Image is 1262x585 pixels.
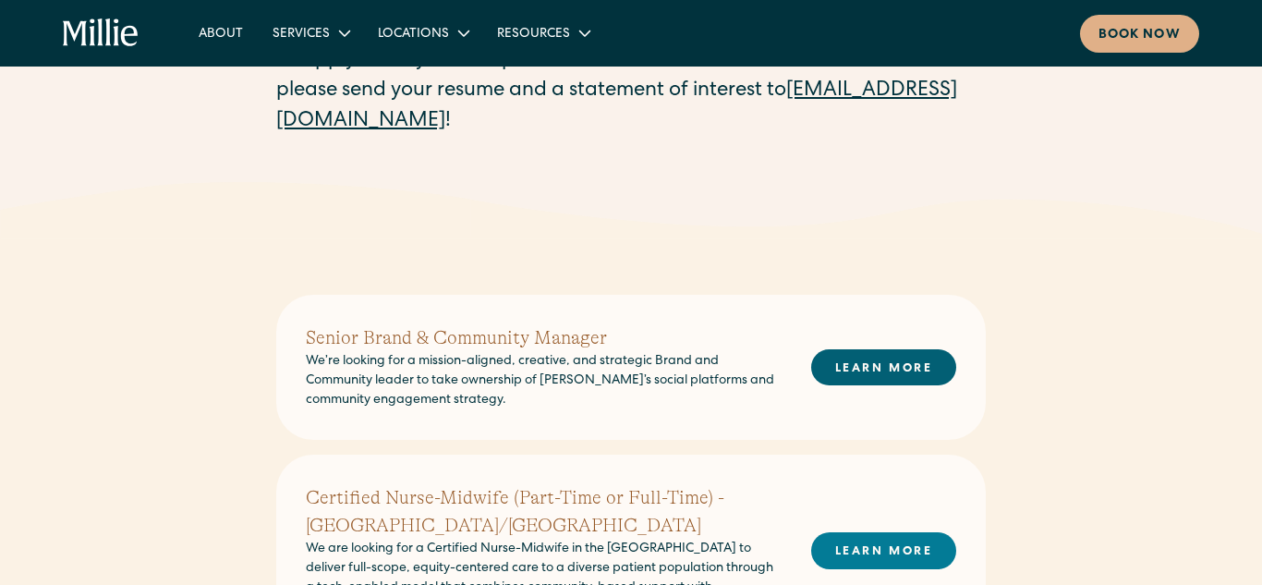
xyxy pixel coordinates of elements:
a: home [63,18,139,48]
div: Resources [497,25,570,44]
div: Services [273,25,330,44]
div: Resources [482,18,603,48]
a: LEARN MORE [811,349,956,385]
a: Book now [1080,15,1199,53]
div: Book now [1098,26,1181,45]
h2: Senior Brand & Community Manager [306,324,782,352]
p: We’re looking for a mission-aligned, creative, and strategic Brand and Community leader to take o... [306,352,782,410]
div: Locations [363,18,482,48]
a: About [184,18,258,48]
a: LEARN MORE [811,532,956,568]
h2: Certified Nurse-Midwife (Part-Time or Full-Time) - [GEOGRAPHIC_DATA]/[GEOGRAPHIC_DATA] [306,484,782,540]
div: Services [258,18,363,48]
div: Locations [378,25,449,44]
